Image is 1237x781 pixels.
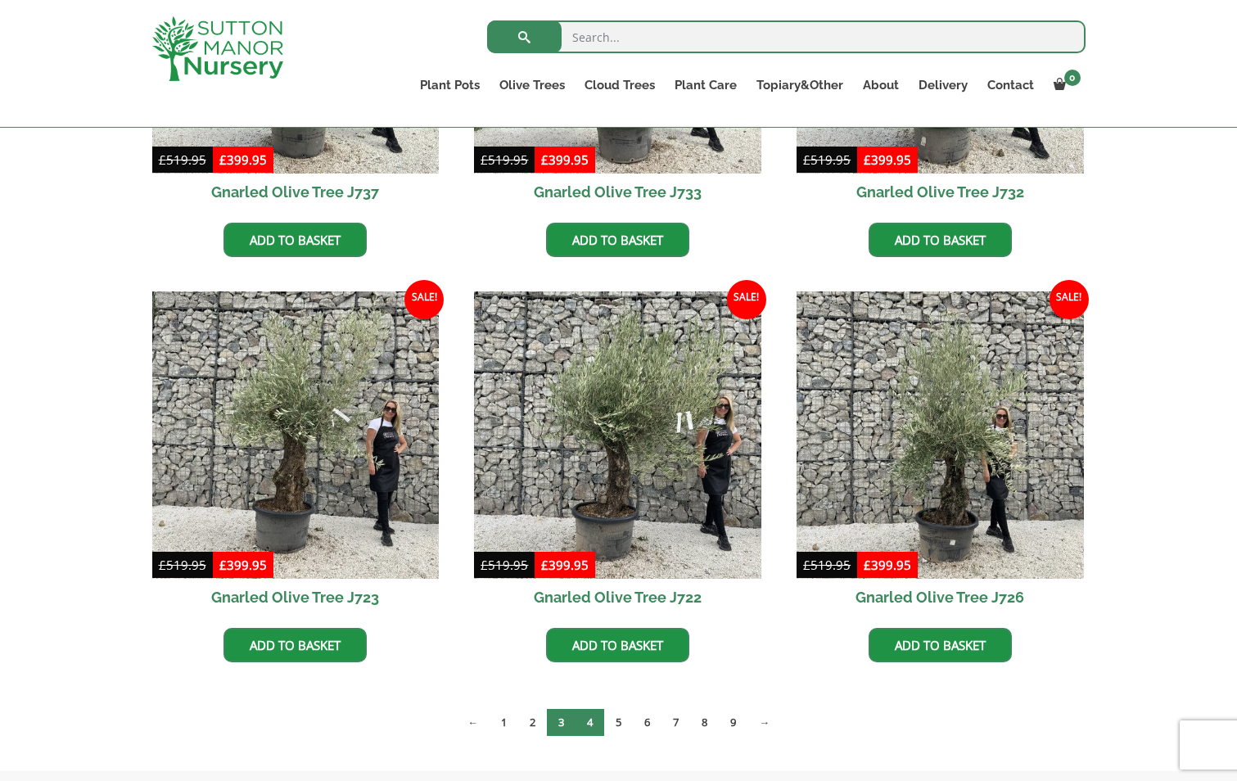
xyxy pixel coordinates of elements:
a: 0 [1044,74,1086,97]
a: Delivery [909,74,977,97]
a: Page 7 [661,709,690,736]
span: £ [803,151,810,168]
bdi: 519.95 [159,557,206,573]
a: Plant Care [665,74,747,97]
img: Gnarled Olive Tree J722 [474,291,761,579]
a: Page 9 [719,709,747,736]
nav: Product Pagination [152,708,1086,743]
span: £ [803,557,810,573]
a: Add to basket: “Gnarled Olive Tree J733” [546,223,689,257]
bdi: 399.95 [219,151,267,168]
a: Add to basket: “Gnarled Olive Tree J722” [546,628,689,662]
h2: Gnarled Olive Tree J737 [152,174,440,210]
span: £ [219,557,227,573]
a: Page 6 [633,709,661,736]
a: ← [456,709,490,736]
bdi: 399.95 [541,557,589,573]
h2: Gnarled Olive Tree J722 [474,579,761,616]
span: Page 3 [547,709,576,736]
bdi: 399.95 [541,151,589,168]
input: Search... [487,20,1086,53]
span: £ [219,151,227,168]
a: Page 8 [690,709,719,736]
img: Gnarled Olive Tree J723 [152,291,440,579]
span: 0 [1064,70,1081,86]
span: £ [481,557,488,573]
h2: Gnarled Olive Tree J732 [797,174,1084,210]
a: Add to basket: “Gnarled Olive Tree J726” [869,628,1012,662]
a: Olive Trees [490,74,575,97]
a: Sale! Gnarled Olive Tree J723 [152,291,440,616]
span: Sale! [404,280,444,319]
span: Sale! [727,280,766,319]
bdi: 519.95 [159,151,206,168]
h2: Gnarled Olive Tree J726 [797,579,1084,616]
a: Sale! Gnarled Olive Tree J726 [797,291,1084,616]
a: Plant Pots [410,74,490,97]
span: £ [541,557,549,573]
bdi: 519.95 [481,151,528,168]
span: £ [864,151,871,168]
bdi: 519.95 [481,557,528,573]
a: Page 2 [518,709,547,736]
a: Add to basket: “Gnarled Olive Tree J732” [869,223,1012,257]
bdi: 519.95 [803,151,851,168]
img: Gnarled Olive Tree J726 [797,291,1084,579]
a: Cloud Trees [575,74,665,97]
span: Sale! [1050,280,1089,319]
span: £ [864,557,871,573]
span: £ [481,151,488,168]
img: logo [152,16,283,81]
a: Add to basket: “Gnarled Olive Tree J723” [223,628,367,662]
a: Page 5 [604,709,633,736]
a: About [853,74,909,97]
a: Page 1 [490,709,518,736]
bdi: 519.95 [803,557,851,573]
a: Page 4 [576,709,604,736]
a: Topiary&Other [747,74,853,97]
bdi: 399.95 [864,151,911,168]
a: Sale! Gnarled Olive Tree J722 [474,291,761,616]
bdi: 399.95 [219,557,267,573]
span: £ [541,151,549,168]
h2: Gnarled Olive Tree J733 [474,174,761,210]
a: Add to basket: “Gnarled Olive Tree J737” [223,223,367,257]
h2: Gnarled Olive Tree J723 [152,579,440,616]
a: Contact [977,74,1044,97]
bdi: 399.95 [864,557,911,573]
span: £ [159,151,166,168]
span: £ [159,557,166,573]
a: → [747,709,781,736]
